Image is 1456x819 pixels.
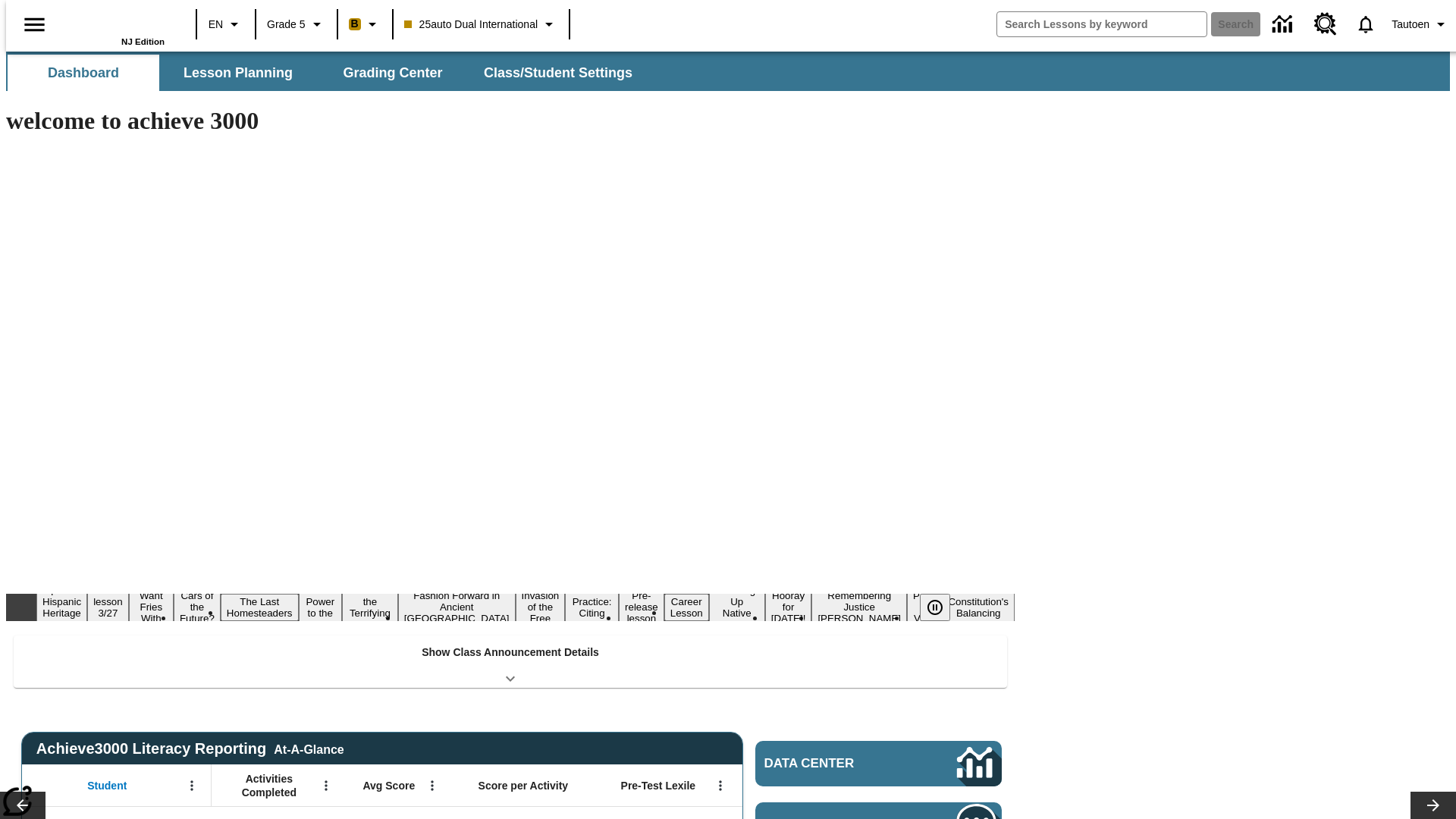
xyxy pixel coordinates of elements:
button: Slide 7 Attack of the Terrifying Tomatoes [342,582,398,632]
a: Resource Center, Will open in new tab [1305,4,1346,45]
button: Grading Center [317,55,469,91]
a: Data Center [755,741,1002,786]
span: Grade 5 [267,17,306,33]
a: Data Center [1263,4,1305,45]
button: Lesson carousel, Next [1410,792,1456,819]
button: Open Menu [180,774,203,797]
button: Boost Class color is peach. Change class color [343,11,388,38]
span: 25auto Dual International [404,17,538,33]
button: Language: EN, Select a language [202,11,250,38]
span: Avg Score [362,779,415,792]
button: Open Menu [421,774,444,797]
button: Slide 2 Test lesson 3/27 en [87,582,129,632]
button: Slide 17 The Constitution's Balancing Act [942,582,1015,632]
div: Show Class Announcement Details [14,635,1007,688]
span: Pre-Test Lexile [621,779,696,792]
div: SubNavbar [6,55,646,91]
button: Open Menu [315,774,337,797]
span: Score per Activity [479,779,569,792]
a: Notifications [1346,5,1385,44]
p: Show Class Announcement Details [422,645,599,661]
div: At-A-Glance [274,740,344,757]
button: Slide 6 Solar Power to the People [299,582,343,632]
button: Class/Student Settings [472,55,645,91]
span: Tautoen [1392,17,1429,33]
a: Home [66,7,165,37]
span: Activities Completed [219,772,319,799]
div: Pause [920,594,965,621]
button: Slide 16 Point of View [907,588,942,626]
div: SubNavbar [6,52,1450,91]
button: Class: 25auto Dual International, Select your class [398,11,564,38]
button: Slide 12 Career Lesson [664,594,709,621]
span: NJ Edition [121,37,165,46]
span: B [351,14,359,33]
button: Slide 13 Cooking Up Native Traditions [709,582,765,632]
button: Open side menu [12,2,57,47]
span: Achieve3000 Literacy Reporting [36,740,344,758]
button: Profile/Settings [1385,11,1456,38]
button: Pause [920,594,950,621]
button: Open Menu [709,774,732,797]
button: Slide 9 The Invasion of the Free CD [516,576,566,638]
div: Home [66,5,165,46]
span: Student [87,779,127,792]
button: Slide 15 Remembering Justice O'Connor [811,588,907,626]
button: Slide 14 Hooray for Constitution Day! [765,588,812,626]
button: Slide 1 ¡Viva Hispanic Heritage Month! [36,582,87,632]
span: Data Center [764,756,906,771]
span: EN [209,17,223,33]
button: Slide 5 The Last Homesteaders [221,594,299,621]
button: Slide 10 Mixed Practice: Citing Evidence [565,582,619,632]
input: search field [997,12,1207,36]
button: Slide 3 Do You Want Fries With That? [129,576,174,638]
button: Slide 4 Cars of the Future? [174,588,221,626]
button: Lesson Planning [162,55,314,91]
button: Grade: Grade 5, Select a grade [261,11,332,38]
h1: welcome to achieve 3000 [6,107,1015,135]
button: Dashboard [8,55,159,91]
button: Slide 11 Pre-release lesson [619,588,664,626]
button: Slide 8 Fashion Forward in Ancient Rome [398,588,516,626]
